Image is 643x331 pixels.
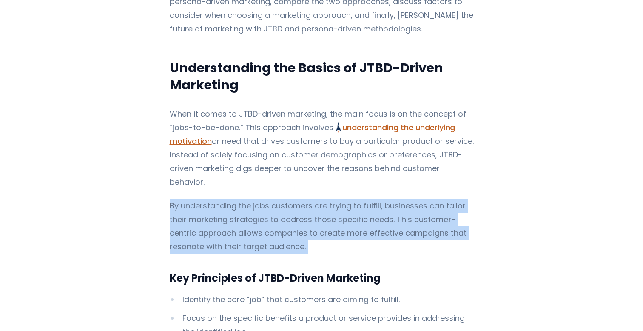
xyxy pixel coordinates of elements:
a: understanding the underlying motivation [170,122,455,146]
h2: Understanding the Basics of JTBD-Driven Marketing [170,60,474,94]
li: Identify the core “job” that customers are aiming to fulfill. [170,293,474,306]
p: By understanding the jobs customers are trying to fulfill, businesses can tailor their marketing ... [170,199,474,254]
p: When it comes to JTBD-driven marketing, the main focus is on the concept of “jobs-to-be-done.” Th... [170,107,474,189]
h3: Key Principles of JTBD-Driven Marketing [170,271,474,286]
